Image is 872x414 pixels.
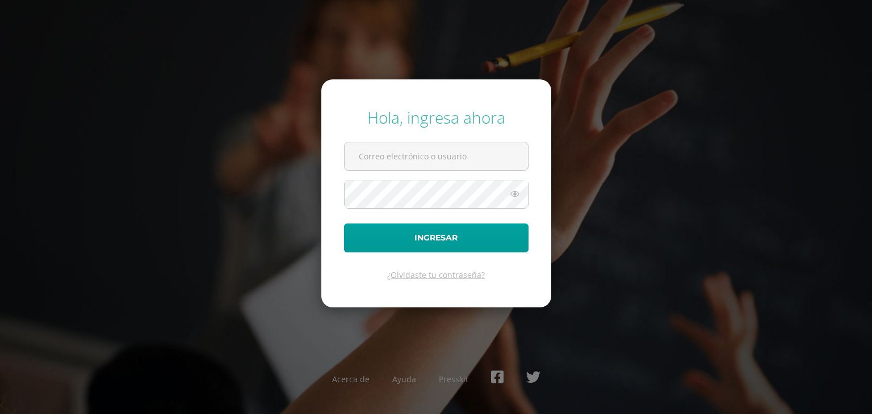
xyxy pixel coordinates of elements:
a: Acerca de [332,374,370,385]
a: Presskit [439,374,468,385]
button: Ingresar [344,223,529,252]
div: Hola, ingresa ahora [344,107,529,128]
input: Correo electrónico o usuario [345,142,528,170]
a: ¿Olvidaste tu contraseña? [387,269,485,280]
a: Ayuda [392,374,416,385]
